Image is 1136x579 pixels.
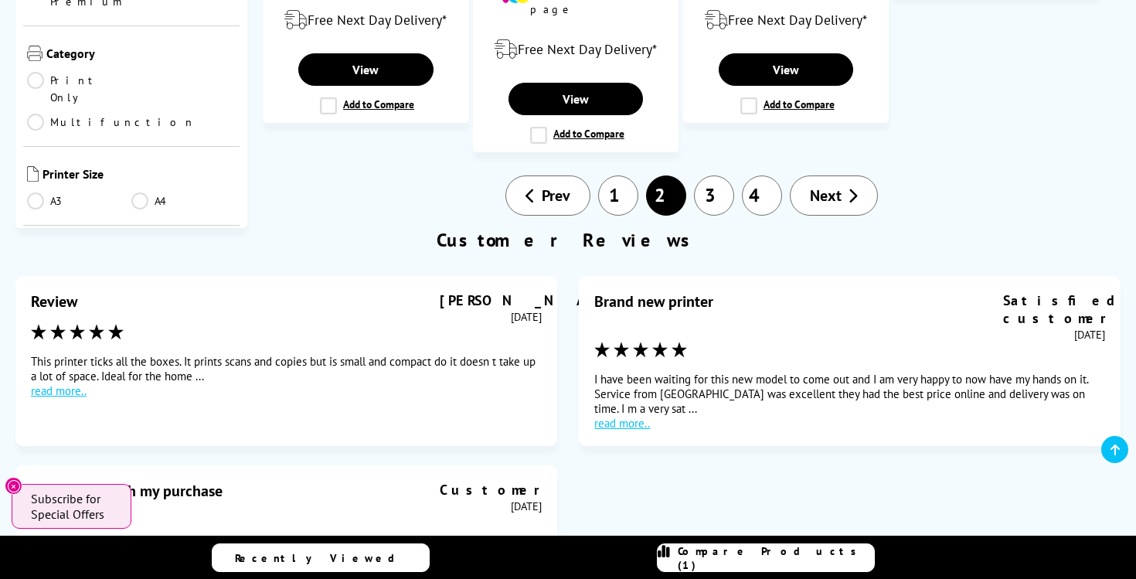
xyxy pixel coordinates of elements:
[27,166,39,182] img: Printer Size
[740,97,835,114] label: Add to Compare
[657,543,875,572] a: Compare Products (1)
[511,499,542,513] time: [DATE]
[31,354,542,398] div: This printer ticks all the boxes. It prints scans and copies but is small and compact do it doesn...
[678,544,874,572] span: Compare Products (1)
[31,481,223,501] div: Very happy with my purchase
[131,192,236,209] a: A4
[1074,327,1105,342] time: [DATE]
[598,175,638,216] a: 1
[594,416,1105,431] a: read more..
[27,114,196,131] a: Multifunction
[530,127,624,144] label: Add to Compare
[694,175,734,216] a: 3
[508,83,643,115] a: View
[212,543,430,572] a: Recently Viewed
[31,383,542,398] a: read more..
[505,175,590,216] a: Prev
[594,372,1105,431] div: I have been waiting for this new model to come out and I am very happy to now have my hands on it...
[594,291,713,312] div: Brand new printer
[511,309,542,324] time: [DATE]
[742,175,782,216] a: 4
[31,491,116,522] span: Subscribe for Special Offers
[790,175,878,216] a: Next
[1003,291,1105,327] div: Satisfied customer
[27,72,131,106] a: Print Only
[440,291,542,309] div: [PERSON_NAME]
[440,481,542,499] div: Customer
[5,477,22,495] button: Close
[235,551,410,565] span: Recently Viewed
[27,46,43,61] img: Category
[46,46,236,64] span: Category
[31,291,77,312] div: Review
[43,166,236,185] span: Printer Size
[298,53,433,86] a: View
[27,192,131,209] a: A3
[8,228,1128,252] h2: Customer Reviews
[542,186,570,206] span: Prev
[481,28,670,71] div: modal_delivery
[810,186,842,206] span: Next
[320,97,414,114] label: Add to Compare
[719,53,853,86] a: View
